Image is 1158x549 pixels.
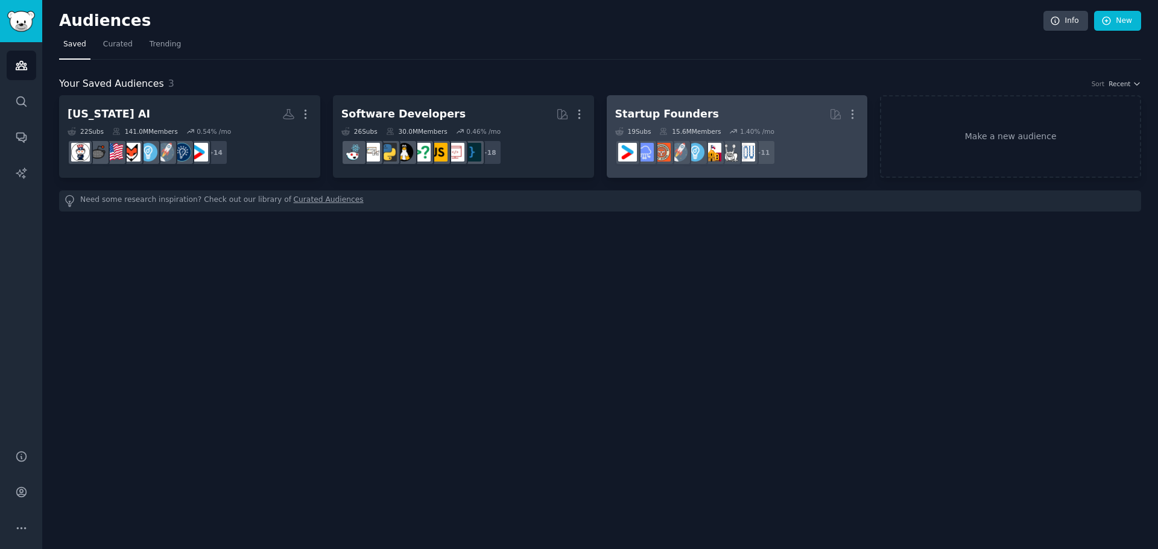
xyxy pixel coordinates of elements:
div: Software Developers [341,107,466,122]
span: Trending [150,39,181,50]
img: Entrepreneur [139,143,157,162]
img: Entrepreneur [686,143,704,162]
img: startup [189,143,208,162]
img: AmericanPolitics [105,143,124,162]
img: GummySearch logo [7,11,35,32]
div: Sort [1092,80,1105,88]
span: Recent [1109,80,1130,88]
span: Your Saved Audiences [59,77,164,92]
a: Curated Audiences [294,195,364,207]
img: AutoNewspaper [88,143,107,162]
span: 3 [168,78,174,89]
img: startups [669,143,688,162]
div: 30.0M Members [386,127,448,136]
span: Curated [103,39,133,50]
img: SaaS [635,143,654,162]
div: Startup Founders [615,107,719,122]
a: Make a new audience [880,95,1141,178]
a: Info [1043,11,1088,31]
div: [US_STATE] AI [68,107,150,122]
div: 1.40 % /mo [740,127,774,136]
a: Software Developers26Subs30.0MMembers0.46% /mo+18programmingwebdevjavascriptcscareerquestionslinu... [333,95,594,178]
div: 22 Sub s [68,127,104,136]
a: New [1094,11,1141,31]
img: houston [736,143,755,162]
div: 0.54 % /mo [197,127,231,136]
div: 19 Sub s [615,127,651,136]
img: linux [395,143,414,162]
div: Need some research inspiration? Check out our library of [59,190,1141,212]
div: 26 Sub s [341,127,378,136]
div: 15.6M Members [659,127,721,136]
a: Curated [99,35,137,60]
img: webdev [446,143,464,162]
img: politics [71,143,90,162]
img: javascript [429,143,448,162]
img: fivethirtyeight [122,143,141,162]
h2: Audiences [59,11,1043,31]
div: 0.46 % /mo [466,127,501,136]
img: startups [156,143,174,162]
img: reactjs [344,143,363,162]
div: 141.0M Members [112,127,178,136]
a: Saved [59,35,90,60]
img: Austin [720,143,738,162]
a: [US_STATE] AI22Subs141.0MMembers0.54% /mo+14startupEntrepreneurshipstartupsEntrepreneurfivethirty... [59,95,320,178]
img: learnpython [361,143,380,162]
img: Python [378,143,397,162]
span: Saved [63,39,86,50]
img: programming [463,143,481,162]
a: Startup Founders19Subs15.6MMembers1.40% /mo+11houstonAustintexasEntrepreneurstartupsEntrepreneurR... [607,95,868,178]
img: cscareerquestions [412,143,431,162]
div: + 11 [750,140,776,165]
img: EntrepreneurRideAlong [652,143,671,162]
button: Recent [1109,80,1141,88]
img: Entrepreneurship [172,143,191,162]
div: + 14 [203,140,228,165]
img: texas [703,143,721,162]
div: + 18 [476,140,502,165]
img: startup [618,143,637,162]
a: Trending [145,35,185,60]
